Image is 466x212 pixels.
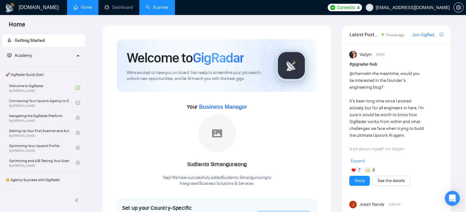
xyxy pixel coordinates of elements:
span: We're excited to have you on board. Get ready to streamline your job search, unlock new opportuni... [127,70,266,82]
span: 4 [357,4,359,11]
span: Getting Started [15,38,45,43]
img: logo [5,3,15,13]
button: See the details [372,176,410,186]
img: upwork-logo.png [330,5,335,10]
span: setting [454,5,463,10]
a: dashboardDashboard [105,5,133,10]
span: double-left [74,197,81,204]
span: 12:58 AM [388,202,400,207]
span: Academy [7,53,32,58]
span: By [PERSON_NAME] [9,119,69,123]
span: check-circle [76,86,80,90]
span: By [PERSON_NAME] [9,164,69,168]
a: Welcome to GigRadarBy[PERSON_NAME] [9,81,76,95]
span: GigRadar [193,49,244,66]
span: Academy [15,53,32,58]
div: Open Intercom Messenger [445,191,460,206]
a: 1️⃣ Start Here [9,186,76,200]
img: 🙌 [365,168,370,172]
span: 7 hours ago [385,33,404,37]
span: lock [76,160,80,165]
img: placeholder.png [198,115,236,152]
span: 🚀 GigRadar Quick Start [3,68,84,81]
span: Home [4,20,30,33]
span: Setting Up Your First Scanner and Auto-Bidder [9,128,69,134]
span: fund-projection-screen [7,53,12,57]
span: Expand [350,158,364,164]
h1: Welcome to [127,49,244,66]
span: By [PERSON_NAME] [9,134,69,138]
a: Join GigRadar Slack Community [412,32,438,38]
span: Business Manager [199,104,247,110]
a: Reply [354,177,364,184]
a: searchScanner [146,5,169,10]
a: export [439,32,443,37]
span: rocket [7,38,12,42]
button: setting [454,2,464,12]
span: Vadym [359,51,372,58]
span: user [367,5,372,10]
button: Reply [349,176,370,186]
div: Sudianto Simangunsong [163,159,271,170]
h1: # gigradar-hub [349,61,443,68]
img: Jivesh Nanda [349,201,357,208]
div: Yaay! We have successfully added Sudianto Simangunsong to [163,175,271,187]
span: [DATE] [376,52,384,57]
span: Your [187,103,247,110]
span: @channel [349,71,368,76]
span: lock [76,131,80,135]
span: lock [76,145,80,150]
a: setting [454,5,464,10]
span: 👑 Agency Success with GigRadar [3,174,84,186]
span: lock [76,116,80,120]
span: 7 [358,167,360,173]
li: Getting Started [2,34,85,47]
span: Jivesh Nanda [359,201,384,208]
span: By [PERSON_NAME] [9,149,69,153]
a: Connecting Your Upwork Agency to GigRadarBy[PERSON_NAME] [9,96,76,110]
span: Connects: [337,4,356,11]
span: Latest Posts from the GigRadar Community [349,31,379,38]
p: Integrated Business Solutions & Services . [163,181,271,187]
span: Optimizing Your Upwork Profile [9,143,69,149]
span: 4 [372,167,375,173]
img: gigradar-logo.png [276,50,307,81]
img: Vadym [349,51,357,58]
span: Optimizing and A/B Testing Your Scanner for Better Results [9,158,69,164]
a: See the details [377,177,405,184]
span: check-circle [76,101,80,105]
img: ❤️ [351,168,356,172]
a: homeHome [73,5,92,10]
span: Navigating the GigRadar Platform [9,113,69,119]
